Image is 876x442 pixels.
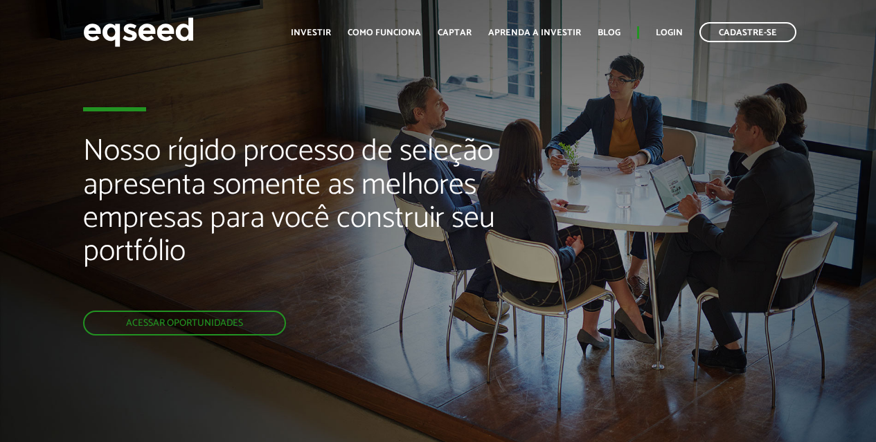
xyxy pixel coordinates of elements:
a: Aprenda a investir [488,28,581,37]
a: Login [656,28,683,37]
a: Como funciona [348,28,421,37]
a: Captar [438,28,472,37]
a: Blog [598,28,620,37]
a: Acessar oportunidades [83,311,286,335]
h2: Nosso rígido processo de seleção apresenta somente as melhores empresas para você construir seu p... [83,135,501,311]
a: Cadastre-se [699,22,796,42]
img: EqSeed [83,14,194,50]
a: Investir [291,28,331,37]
